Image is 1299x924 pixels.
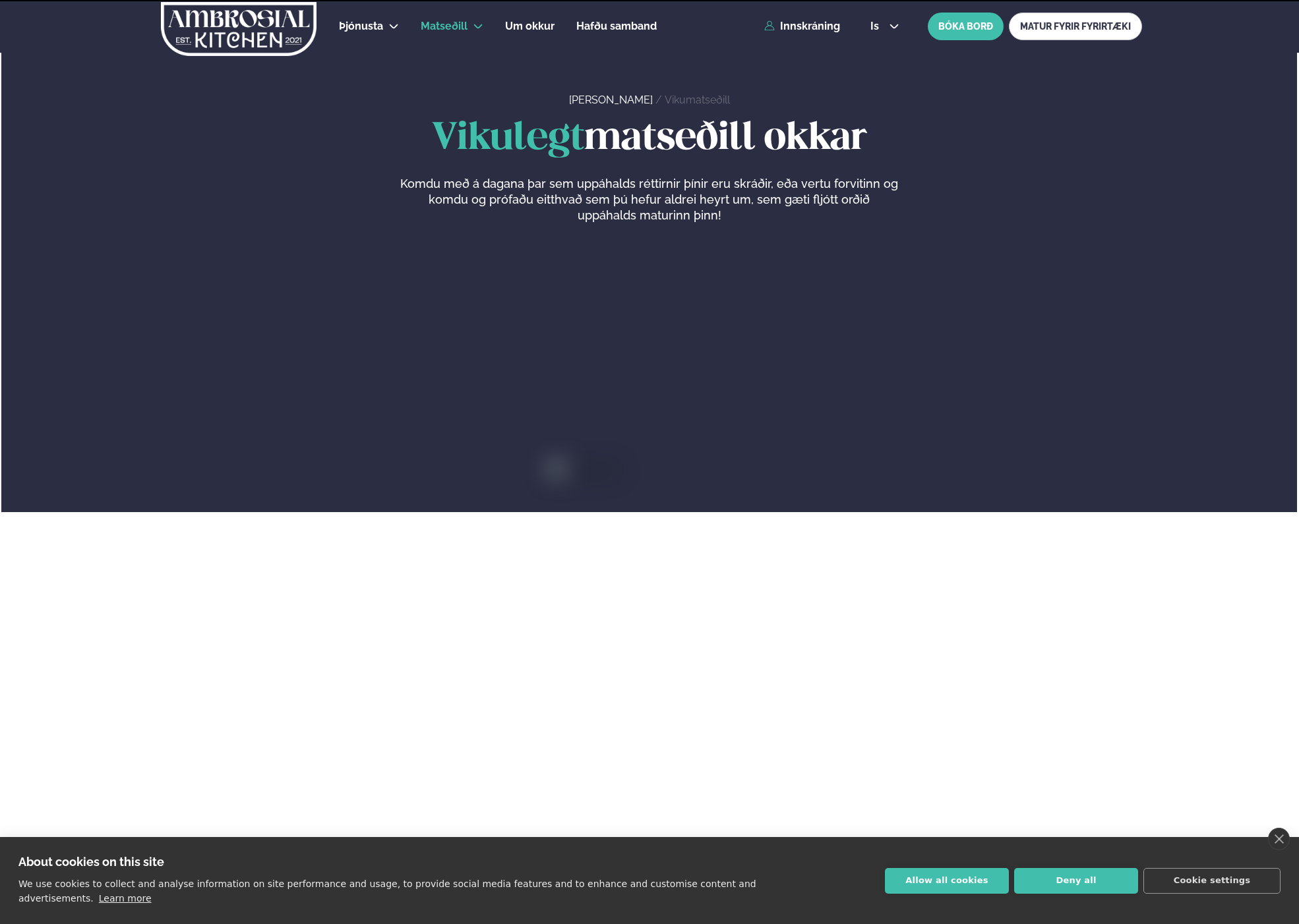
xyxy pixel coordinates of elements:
a: [PERSON_NAME] [569,94,653,106]
button: Allow all cookies [885,868,1009,894]
span: / [655,94,665,106]
span: Hafðu samband [576,20,657,32]
span: Matseðill [421,20,468,32]
img: logo [160,2,318,56]
a: Þjónusta [339,18,383,34]
a: Vikumatseðill [665,94,730,106]
strong: About cookies on this site [18,855,164,869]
button: BÓKA BORÐ [928,13,1004,40]
a: Hafðu samband [576,18,657,34]
span: Þjónusta [339,20,383,32]
button: is [860,21,909,32]
h2: Matseðill vikunnar [412,834,886,877]
a: Innskráning [764,20,840,32]
h1: matseðill okkar [157,118,1141,160]
a: Learn more [99,893,152,904]
p: Komdu með á dagana þar sem uppáhalds réttirnir þínir eru skráðir, eða vertu forvitinn og komdu og... [400,176,899,223]
a: close [1268,828,1290,850]
a: Um okkur [505,18,555,34]
a: Matseðill [421,18,468,34]
button: Deny all [1014,868,1138,894]
span: Um okkur [505,20,555,32]
button: Cookie settings [1143,868,1281,894]
a: MATUR FYRIR FYRIRTÆKI [1009,13,1142,40]
p: We use cookies to collect and analyse information on site performance and usage, to provide socia... [18,879,756,904]
span: is [870,21,883,32]
span: Vikulegt [432,121,584,157]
